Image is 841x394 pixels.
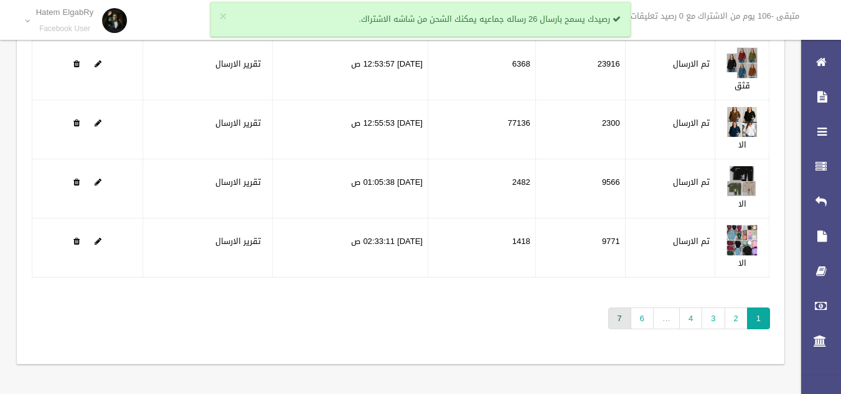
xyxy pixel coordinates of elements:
[608,307,631,329] a: 7
[726,106,758,138] img: 638910754294190600.jpg
[95,174,101,190] a: Edit
[428,218,535,278] td: 1418
[735,78,750,93] a: قثق
[673,57,710,72] label: تم الارسال
[726,115,758,131] a: Edit
[726,47,758,78] img: 638910753509971848.jpg
[738,255,746,271] a: الا
[738,196,746,212] a: الا
[273,218,428,278] td: [DATE] 02:33:11 ص
[273,100,428,159] td: [DATE] 12:55:53 ص
[673,116,710,131] label: تم الارسال
[653,307,680,329] span: …
[726,56,758,72] a: Edit
[747,307,770,329] span: 1
[36,7,94,17] p: Hatem ElgabRy
[36,24,94,34] small: Facebook User
[273,159,428,218] td: [DATE] 01:05:38 ص
[428,159,535,218] td: 2482
[726,233,758,249] a: Edit
[428,100,535,159] td: 77136
[95,115,101,131] a: Edit
[726,174,758,190] a: Edit
[738,137,746,152] a: الا
[215,174,261,190] a: تقرير الارسال
[679,307,702,329] a: 4
[220,11,227,23] button: ×
[535,159,625,218] td: 9566
[215,233,261,249] a: تقرير الارسال
[702,307,725,329] a: 3
[726,225,758,256] img: 638910812413601407.jpeg
[215,115,261,131] a: تقرير الارسال
[673,234,710,249] label: تم الارسال
[210,2,631,37] div: رصيدك يسمح بارسال 26 رساله جماعيه يمكنك الشحن من شاشه الاشتراك.
[535,41,625,100] td: 23916
[631,307,654,329] a: 6
[95,233,101,249] a: Edit
[535,100,625,159] td: 2300
[535,218,625,278] td: 9771
[215,56,261,72] a: تقرير الارسال
[95,56,101,72] a: Edit
[273,41,428,100] td: [DATE] 12:53:57 ص
[726,166,758,197] img: 638910759934703804.jpg
[673,175,710,190] label: تم الارسال
[428,41,535,100] td: 6368
[725,307,748,329] a: 2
